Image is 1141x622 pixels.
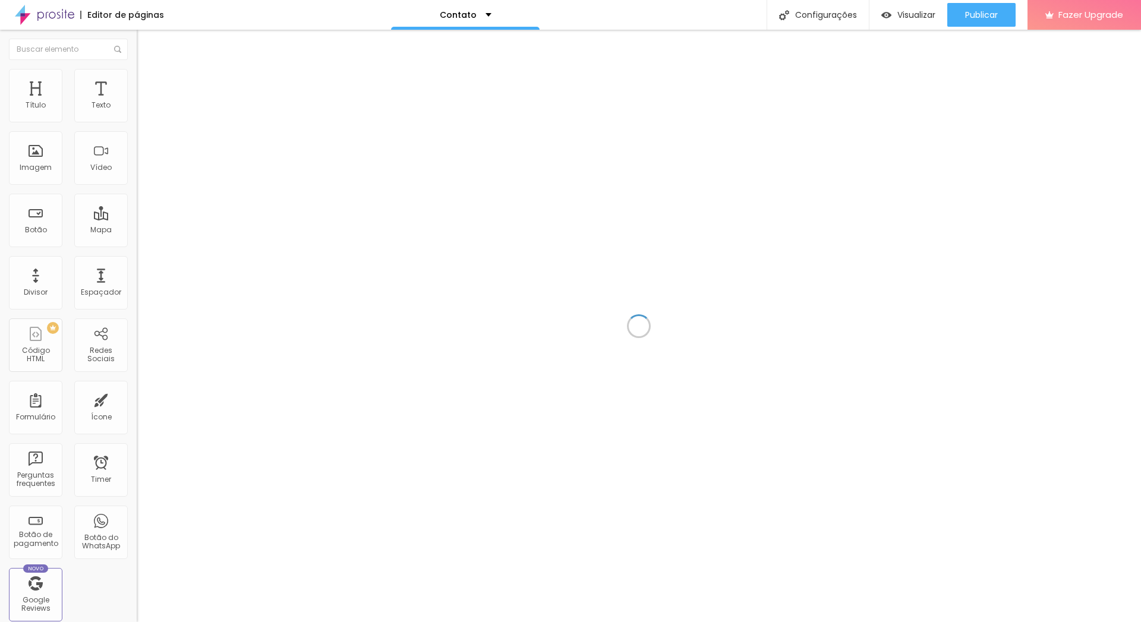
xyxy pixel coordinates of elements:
div: Código HTML [12,346,59,364]
img: Icone [779,10,789,20]
div: Google Reviews [12,596,59,613]
div: Novo [23,564,49,573]
div: Formulário [16,413,55,421]
div: Editor de páginas [80,11,164,19]
div: Ícone [91,413,112,421]
div: Espaçador [81,288,121,296]
div: Botão do WhatsApp [77,533,124,551]
div: Imagem [20,163,52,172]
img: view-1.svg [881,10,891,20]
div: Redes Sociais [77,346,124,364]
span: Fazer Upgrade [1058,10,1123,20]
div: Título [26,101,46,109]
div: Vídeo [90,163,112,172]
img: Icone [114,46,121,53]
div: Botão [25,226,47,234]
div: Perguntas frequentes [12,471,59,488]
p: Contato [440,11,477,19]
div: Texto [92,101,111,109]
button: Publicar [947,3,1016,27]
div: Divisor [24,288,48,296]
span: Publicar [965,10,998,20]
div: Mapa [90,226,112,234]
button: Visualizar [869,3,947,27]
div: Timer [91,475,111,484]
span: Visualizar [897,10,935,20]
div: Botão de pagamento [12,531,59,548]
input: Buscar elemento [9,39,128,60]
